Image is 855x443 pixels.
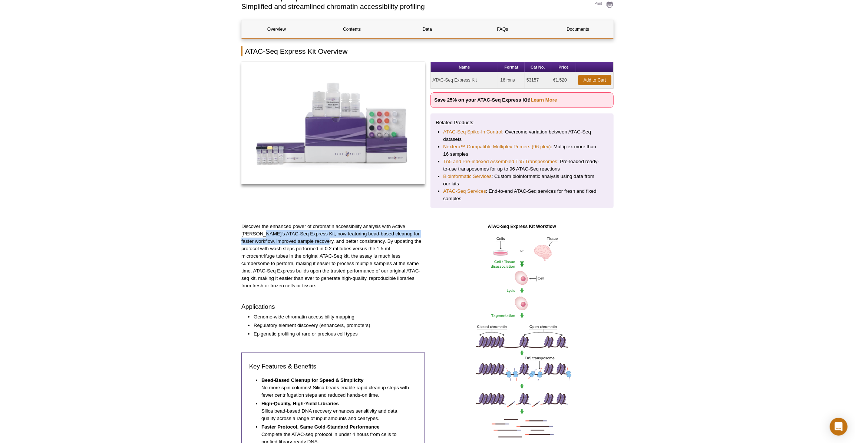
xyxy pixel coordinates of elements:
h3: Applications [241,303,425,311]
li: Epigenetic profiling of rare or precious cell types [254,330,417,338]
h2: ATAC-Seq Express Kit Overview [241,46,614,56]
a: Documents [543,20,613,38]
li: : Overcome variation between ATAC-Seq datasets [443,128,601,143]
p: Discover the enhanced power of chromatin accessibility analysis with Active [PERSON_NAME]’s ATAC-... [241,223,425,290]
strong: Faster Protocol, Same Gold-Standard Performance [261,424,380,430]
a: Add to Cart [578,75,611,85]
th: Name [431,62,499,72]
a: Tn5 and Pre-indexed Assembled Tn5 Transposomes [443,158,558,165]
li: Genome-wide chromatin accessibility mapping [254,313,417,321]
a: ATAC-Seq Services [443,188,486,195]
p: Related Products: [436,119,608,126]
strong: Save 25% on your ATAC-Seq Express Kit! [435,97,557,103]
li: : Pre-loaded ready-to-use transposomes for up to 96 ATAC-Seq reactions [443,158,601,173]
strong: High-Quality, High-Yield Libraries [261,401,339,406]
td: €1,520 [551,72,576,88]
th: Format [498,62,525,72]
a: Bioinformatic Services [443,173,492,180]
li: : End-to-end ATAC-Seq services for fresh and fixed samples [443,188,601,202]
a: Learn More [531,97,557,103]
li: Silica bead-based DNA recovery enhances sensitivity and data quality across a range of input amou... [261,400,410,422]
a: Data [392,20,462,38]
strong: ATAC-Seq Express Kit Workflow [488,224,556,229]
li: Regulatory element discovery (enhancers, promoters) [254,322,417,329]
a: Contents [317,20,387,38]
td: 53157 [525,72,551,88]
li: No more spin columns! Silica beads enable rapid cleanup steps with fewer centrifugation steps and... [261,377,410,399]
a: Overview [242,20,311,38]
li: : Multiplex more than 16 samples [443,143,601,158]
th: Price [551,62,576,72]
a: Print [586,0,614,9]
a: Nextera™-Compatible Multiplex Primers (96 plex) [443,143,551,151]
a: FAQs [468,20,538,38]
h2: Simplified and streamlined chromatin accessibility profiling [241,3,578,10]
strong: Bead-Based Cleanup for Speed & Simplicity [261,377,364,383]
img: ATAC-Seq Express Kit [241,62,425,184]
li: : Custom bioinformatic analysis using data from our kits [443,173,601,188]
td: ATAC-Seq Express Kit [431,72,499,88]
h3: Key Features & Benefits [249,362,417,371]
div: Open Intercom Messenger [830,418,848,436]
td: 16 rxns [498,72,525,88]
a: ATAC-Seq Spike-In Control [443,128,502,136]
th: Cat No. [525,62,551,72]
